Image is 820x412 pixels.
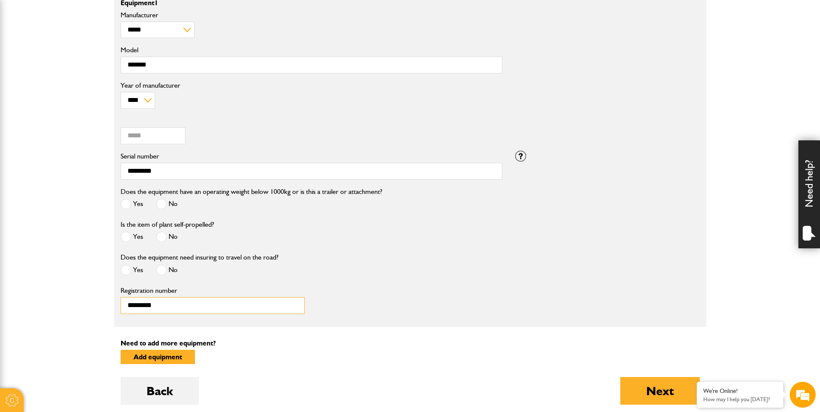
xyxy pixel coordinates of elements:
[121,231,143,242] label: Yes
[156,231,178,242] label: No
[11,131,158,150] input: Enter your phone number
[156,265,178,276] label: No
[156,199,178,209] label: No
[121,221,214,228] label: Is the item of plant self-propelled?
[11,156,158,259] textarea: Type your message and hit 'Enter'
[121,254,278,261] label: Does the equipment need insuring to travel on the road?
[121,287,305,294] label: Registration number
[15,48,36,60] img: d_20077148190_company_1631870298795_20077148190
[121,153,502,160] label: Serial number
[142,4,163,25] div: Minimize live chat window
[121,340,700,347] p: Need to add more equipment?
[121,350,195,364] button: Add equipment
[121,47,502,54] label: Model
[121,199,143,209] label: Yes
[703,387,777,395] div: We're Online!
[703,396,777,402] p: How may I help you today?
[798,140,820,248] div: Need help?
[121,82,502,89] label: Year of manufacturer
[620,377,700,405] button: Next
[11,80,158,99] input: Enter your last name
[45,48,145,60] div: Chat with us now
[121,12,502,19] label: Manufacturer
[121,265,143,276] label: Yes
[118,266,157,278] em: Start Chat
[11,105,158,124] input: Enter your email address
[121,188,382,195] label: Does the equipment have an operating weight below 1000kg or is this a trailer or attachment?
[121,377,199,405] button: Back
